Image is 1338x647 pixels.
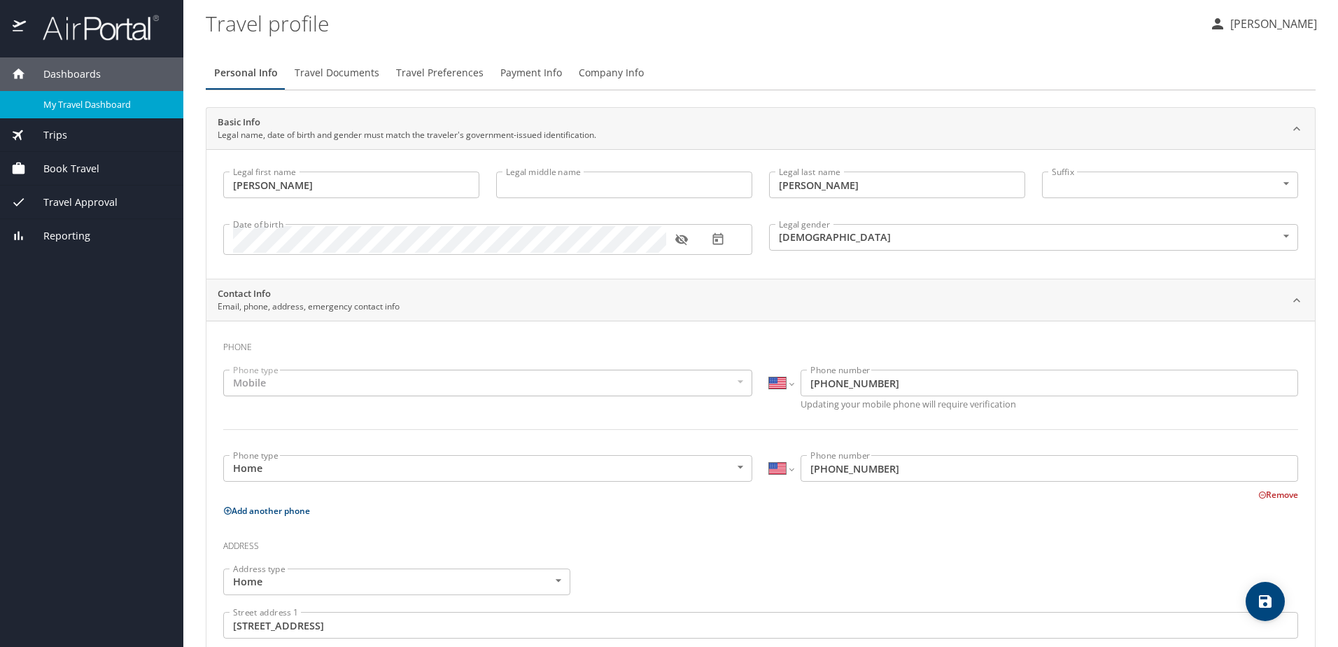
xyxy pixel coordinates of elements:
[206,279,1315,321] div: Contact InfoEmail, phone, address, emergency contact info
[26,127,67,143] span: Trips
[769,224,1298,251] div: [DEMOGRAPHIC_DATA]
[214,64,278,82] span: Personal Info
[218,116,596,130] h2: Basic Info
[396,64,484,82] span: Travel Preferences
[206,56,1316,90] div: Profile
[295,64,379,82] span: Travel Documents
[26,67,101,82] span: Dashboards
[27,14,159,41] img: airportal-logo.png
[223,455,752,482] div: Home
[223,370,752,396] div: Mobile
[26,161,99,176] span: Book Travel
[218,287,400,301] h2: Contact Info
[1042,172,1298,198] div: ​
[223,505,310,517] button: Add another phone
[1204,11,1323,36] button: [PERSON_NAME]
[1226,15,1317,32] p: [PERSON_NAME]
[206,1,1198,45] h1: Travel profile
[206,108,1315,150] div: Basic InfoLegal name, date of birth and gender must match the traveler's government-issued identi...
[223,569,570,595] div: Home
[500,64,562,82] span: Payment Info
[218,300,400,313] p: Email, phone, address, emergency contact info
[26,228,90,244] span: Reporting
[1246,582,1285,621] button: save
[26,195,118,210] span: Travel Approval
[1258,489,1298,501] button: Remove
[223,531,1298,555] h3: Address
[13,14,27,41] img: icon-airportal.png
[218,129,596,141] p: Legal name, date of birth and gender must match the traveler's government-issued identification.
[579,64,644,82] span: Company Info
[801,400,1298,409] p: Updating your mobile phone will require verification
[43,98,167,111] span: My Travel Dashboard
[206,149,1315,279] div: Basic InfoLegal name, date of birth and gender must match the traveler's government-issued identi...
[223,332,1298,356] h3: Phone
